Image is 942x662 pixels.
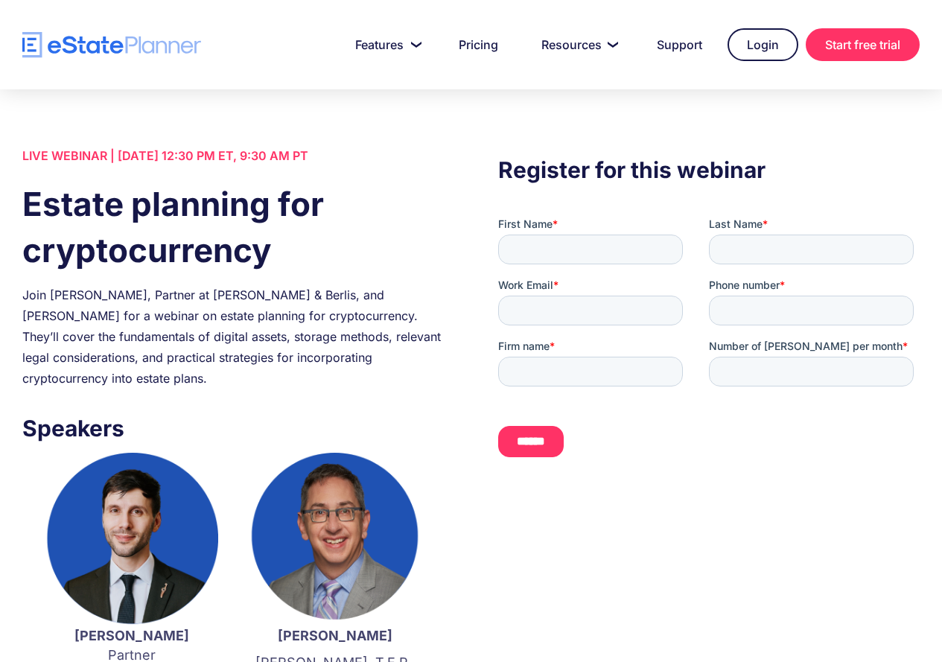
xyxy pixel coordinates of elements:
a: Start free trial [806,28,920,61]
h1: Estate planning for cryptocurrency [22,181,444,273]
a: Login [728,28,798,61]
strong: [PERSON_NAME] [74,628,189,643]
a: Support [639,30,720,60]
a: Features [337,30,433,60]
div: LIVE WEBINAR | [DATE] 12:30 PM ET, 9:30 AM PT [22,145,444,166]
a: Pricing [441,30,516,60]
div: Join [PERSON_NAME], Partner at [PERSON_NAME] & Berlis, and [PERSON_NAME] for a webinar on estate ... [22,284,444,389]
a: home [22,32,201,58]
a: Resources [523,30,631,60]
iframe: Form 0 [498,217,920,470]
strong: [PERSON_NAME] [278,628,392,643]
h3: Speakers [22,411,444,445]
h3: Register for this webinar [498,153,920,187]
